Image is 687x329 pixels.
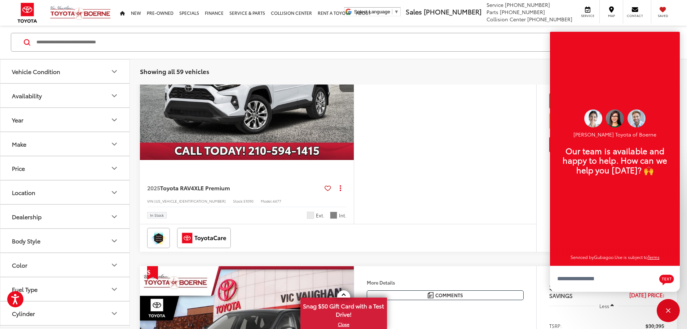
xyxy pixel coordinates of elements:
[657,299,680,322] button: Toggle Chat Window
[0,277,130,301] button: Fuel TypeFuel Type
[50,5,111,20] img: Vic Vaughan Toyota of Boerne
[273,198,281,204] span: 4477
[301,298,386,320] span: Snag $50 Gift Card with a Test Drive!
[36,34,631,51] input: Search by Make, Model, or Keyword
[367,290,524,300] button: Comments
[147,184,322,192] a: 2025Toyota RAV4XLE Premium
[110,91,119,100] div: Availability
[12,116,23,123] div: Year
[549,137,664,153] button: Get Price Now
[486,8,498,16] span: Parts
[110,237,119,245] div: Body Style
[0,181,130,204] button: LocationLocation
[594,254,615,260] a: Gubagoo.
[354,9,399,14] a: Select Language​
[0,253,130,277] button: ColorColor
[0,84,130,107] button: AvailabilityAvailability
[0,108,130,131] button: YearYear
[140,67,209,75] span: Showing all 59 vehicles
[110,140,119,148] div: Make
[657,299,680,322] div: Close
[549,291,573,299] span: SAVINGS
[627,109,646,127] img: Operator 3
[435,292,463,299] span: Comments
[334,182,347,194] button: Actions
[557,146,673,174] p: Our team is available and happy to help. How can we help you [DATE]? 🙌
[12,213,41,220] div: Dealership
[307,212,314,219] span: Wind Chill Pearl
[0,302,130,325] button: CylinderCylinder
[505,1,550,8] span: [PHONE_NUMBER]
[584,109,602,127] img: Operator 2
[500,8,545,16] span: [PHONE_NUMBER]
[154,198,226,204] span: [US_VEHICLE_IDENTIFICATION_NUMBER]
[424,7,481,16] span: [PHONE_NUMBER]
[149,229,168,247] img: Toyota Safety Sense Vic Vaughan Toyota of Boerne Boerne TX
[392,9,392,14] span: ​
[657,271,676,287] button: Chat with SMS
[627,13,643,18] span: Contact
[12,189,35,196] div: Location
[110,212,119,221] div: Dealership
[110,67,119,76] div: Vehicle Condition
[615,254,648,260] span: Use is subject to
[606,109,624,127] img: Operator 1
[629,291,664,299] span: [DATE] Price:
[12,140,26,147] div: Make
[147,183,160,192] span: 2025
[110,116,119,124] div: Year
[648,254,660,260] a: Terms
[340,185,341,191] span: dropdown dots
[0,205,130,228] button: DealershipDealership
[110,285,119,294] div: Fuel Type
[261,198,273,204] span: Model:
[316,212,325,219] span: Ext.
[0,60,130,83] button: Vehicle ConditionVehicle Condition
[110,309,119,318] div: Cylinder
[557,131,673,138] p: [PERSON_NAME] Toyota of Boerne
[599,303,609,309] span: Less
[160,183,194,192] span: Toyota RAV4
[428,292,433,298] img: Comments
[12,237,40,244] div: Body Style
[549,281,607,292] span: $891
[550,266,680,292] textarea: Type your message
[330,212,337,219] span: Ash
[0,229,130,252] button: Body StyleBody Style
[243,198,254,204] span: 51090
[110,188,119,197] div: Location
[12,310,35,317] div: Cylinder
[233,198,243,204] span: Stock:
[12,286,38,293] div: Fuel Type
[580,13,596,18] span: Service
[367,280,524,285] h4: More Details
[12,68,60,75] div: Vehicle Condition
[486,16,526,23] span: Collision Center
[110,164,119,173] div: Price
[110,261,119,269] div: Color
[339,212,347,219] span: Int.
[549,93,664,109] a: Check Availability
[549,113,664,129] a: Value Your Trade
[147,266,158,280] span: Get Price Drop Alert
[596,299,618,312] button: Less
[527,16,572,23] span: [PHONE_NUMBER]
[150,213,164,217] span: In Stock
[394,9,399,14] span: ▼
[406,7,422,16] span: Sales
[659,274,674,285] svg: Text
[354,9,390,14] span: Select Language
[655,13,671,18] span: Saved
[0,156,130,180] button: PricePrice
[12,165,25,172] div: Price
[12,261,27,268] div: Color
[12,92,42,99] div: Availability
[179,229,229,247] img: ToyotaCare Vic Vaughan Toyota of Boerne Boerne TX
[194,183,230,192] span: XLE Premium
[571,254,594,260] span: Serviced by
[0,132,130,156] button: MakeMake
[147,198,154,204] span: VIN:
[486,1,503,8] span: Service
[603,13,619,18] span: Map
